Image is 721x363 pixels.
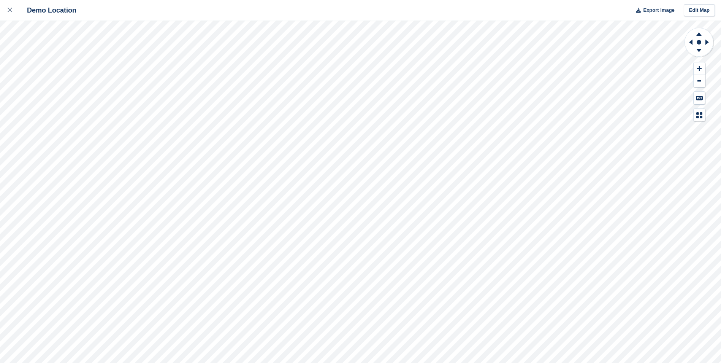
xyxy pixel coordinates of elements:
div: Demo Location [20,6,76,15]
button: Zoom In [694,62,705,75]
button: Export Image [631,4,675,17]
a: Edit Map [684,4,715,17]
span: Export Image [643,6,674,14]
button: Map Legend [694,109,705,121]
button: Keyboard Shortcuts [694,92,705,104]
button: Zoom Out [694,75,705,88]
